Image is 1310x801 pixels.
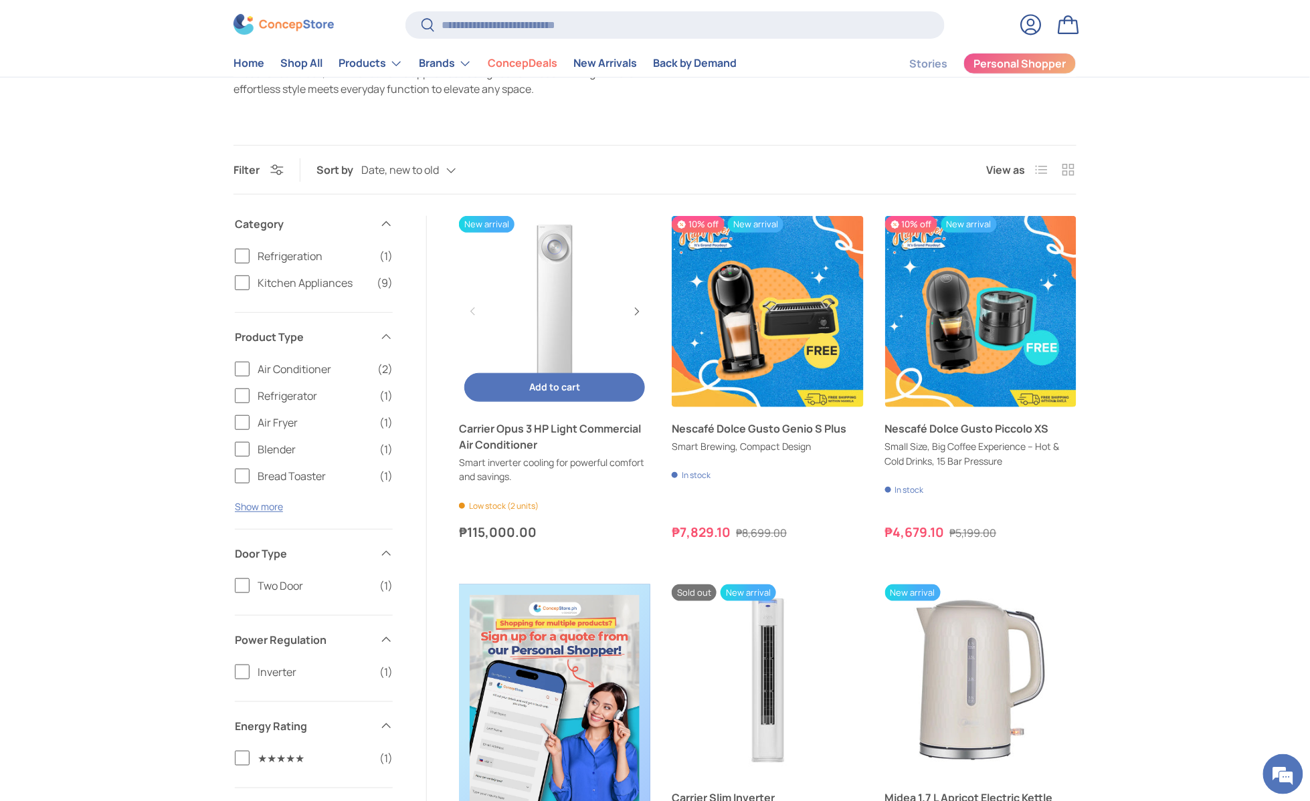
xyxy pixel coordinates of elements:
nav: Secondary [877,50,1077,77]
span: Power Regulation [235,632,371,648]
span: Date, new to old [361,164,439,177]
span: (1) [379,664,393,680]
span: Filter [233,162,260,177]
span: Product Type [235,329,371,345]
span: Add to cart [529,380,580,393]
span: Refrigerator [258,388,371,404]
span: View as [987,162,1026,178]
a: Nescafé Dolce Gusto Genio S Plus [672,421,863,437]
summary: Energy Rating [235,702,393,750]
button: Filter [233,162,284,177]
span: Bread Toaster [258,468,371,484]
span: (1) [379,750,393,766]
a: Nescafé Dolce Gusto Piccolo XS [885,216,1077,407]
summary: Category [235,200,393,248]
textarea: Type your message and hit 'Enter' [7,365,255,412]
span: Energy Rating [235,718,371,734]
a: Stories [909,51,947,77]
span: Refrigeration [258,248,371,264]
a: Shop All [280,51,322,77]
span: Door Type [235,546,371,562]
label: Sort by [316,162,361,178]
span: (1) [379,441,393,457]
button: Show more [235,500,283,513]
a: Back by Demand [653,51,737,77]
summary: Product Type [235,313,393,361]
button: Date, new to old [361,159,483,183]
span: Blender [258,441,371,457]
span: New arrival [728,216,783,233]
a: Carrier Opus 3 HP Light Commercial Air Conditioner [459,421,650,453]
span: 10% off [672,216,724,233]
img: ConcepStore [233,15,334,35]
span: (2) [377,361,393,377]
a: Personal Shopper [963,53,1077,74]
a: ConcepDeals [488,51,557,77]
span: ★★★★★ [258,750,371,766]
a: Home [233,51,264,77]
summary: Products [331,50,411,77]
span: (1) [379,388,393,404]
span: Discover our sleek, minimalist home appliances designed for modern living—where effortless style ... [233,66,634,96]
span: Personal Shopper [974,59,1066,70]
span: Two Door [258,578,371,594]
span: (1) [379,578,393,594]
button: Add to cart [464,373,645,402]
span: We're online! [78,168,185,304]
span: Air Conditioner [258,361,369,377]
a: Carrier Slim Inverter [672,584,863,776]
span: New arrival [885,584,941,601]
span: New arrival [721,584,776,601]
span: Inverter [258,664,371,680]
a: Nescafé Dolce Gusto Piccolo XS [885,421,1077,437]
a: Nescafé Dolce Gusto Genio S Plus [672,216,863,407]
span: (1) [379,468,393,484]
a: Midea 1.7 L Apricot Electric Kettle [885,584,1077,776]
summary: Power Regulation [235,616,393,664]
summary: Brands [411,50,480,77]
span: (1) [379,415,393,431]
span: Category [235,216,371,232]
summary: Door Type [235,530,393,578]
span: New arrival [459,216,514,233]
span: (9) [377,275,393,291]
div: Minimize live chat window [219,7,252,39]
span: Kitchen Appliances [258,275,369,291]
span: Air Fryer [258,415,371,431]
nav: Primary [233,50,737,77]
span: Sold out [672,584,717,601]
a: Carrier Opus 3 HP Light Commercial Air Conditioner [459,216,650,407]
a: New Arrivals [573,51,637,77]
span: New arrival [941,216,997,233]
div: Chat with us now [70,75,225,92]
span: (1) [379,248,393,264]
span: 10% off [885,216,937,233]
